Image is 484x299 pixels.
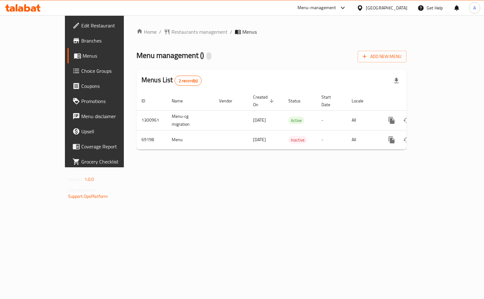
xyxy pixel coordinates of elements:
span: Edit Restaurant [81,22,141,29]
div: Inactive [288,136,307,144]
span: Name [172,97,191,105]
div: Export file [389,73,404,88]
a: Choice Groups [67,63,146,78]
span: Grocery Checklist [81,158,141,165]
span: Get support on: [68,186,97,194]
h2: Menus List [141,75,202,86]
span: Locale [352,97,372,105]
nav: breadcrumb [136,28,406,36]
span: Menu management ( ) [136,48,204,62]
span: Version: [68,175,84,183]
a: Grocery Checklist [67,154,146,169]
table: enhanced table [136,91,450,150]
span: 2 record(s) [175,78,202,84]
td: - [316,110,347,130]
span: Status [288,97,309,105]
span: A [473,4,476,11]
a: Support.OpsPlatform [68,192,108,200]
span: Branches [81,37,141,44]
span: Menus [242,28,257,36]
td: All [347,130,379,149]
span: 1.0.0 [84,175,94,183]
a: Coupons [67,78,146,94]
span: Choice Groups [81,67,141,75]
span: Start Date [321,93,339,108]
li: / [159,28,161,36]
button: Add New Menu [358,51,406,62]
span: ID [141,97,153,105]
button: Change Status [399,132,414,147]
span: Promotions [81,97,141,105]
span: Add New Menu [363,53,401,60]
td: 69198 [136,130,167,149]
a: Branches [67,33,146,48]
span: Upsell [81,128,141,135]
div: Total records count [175,76,202,86]
td: - [316,130,347,149]
td: Menu-cg migration [167,110,214,130]
td: All [347,110,379,130]
div: Menu-management [297,4,336,12]
span: [DATE] [253,116,266,124]
span: Inactive [288,136,307,144]
span: Menus [83,52,141,60]
a: Upsell [67,124,146,139]
a: Menus [67,48,146,63]
button: more [384,132,399,147]
span: Coverage Report [81,143,141,150]
span: Vendor [219,97,240,105]
a: Edit Restaurant [67,18,146,33]
a: Promotions [67,94,146,109]
a: Home [136,28,157,36]
a: Menu disclaimer [67,109,146,124]
th: Actions [379,91,450,111]
td: 1300961 [136,110,167,130]
button: Change Status [399,113,414,128]
span: Active [288,117,304,124]
span: Created On [253,93,276,108]
span: Menu disclaimer [81,112,141,120]
td: Menu [167,130,214,149]
li: / [230,28,232,36]
button: more [384,113,399,128]
span: Restaurants management [171,28,228,36]
div: [GEOGRAPHIC_DATA] [366,4,407,11]
a: Restaurants management [164,28,228,36]
span: Coupons [81,82,141,90]
span: [DATE] [253,135,266,144]
a: Coverage Report [67,139,146,154]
